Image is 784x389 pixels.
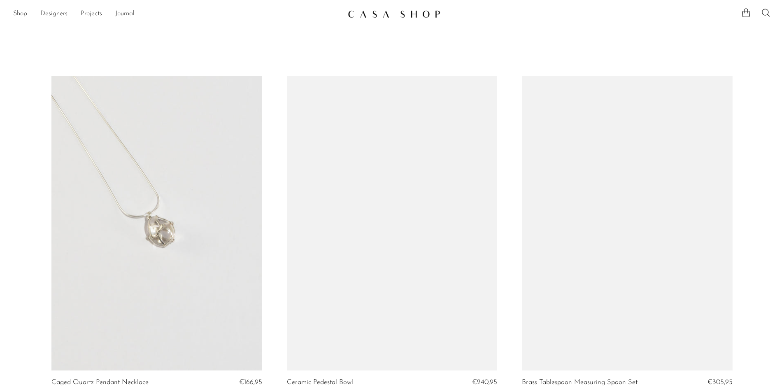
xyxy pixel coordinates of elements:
[81,9,102,19] a: Projects
[522,379,637,386] a: Brass Tablespoon Measuring Spoon Set
[13,7,341,21] nav: Desktop navigation
[40,9,67,19] a: Designers
[472,379,497,386] span: €240,95
[707,379,733,386] span: €305,95
[13,9,27,19] a: Shop
[239,379,262,386] span: €166,95
[13,7,341,21] ul: NEW HEADER MENU
[51,379,149,386] a: Caged Quartz Pendant Necklace
[287,379,353,386] a: Ceramic Pedestal Bowl
[115,9,135,19] a: Journal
